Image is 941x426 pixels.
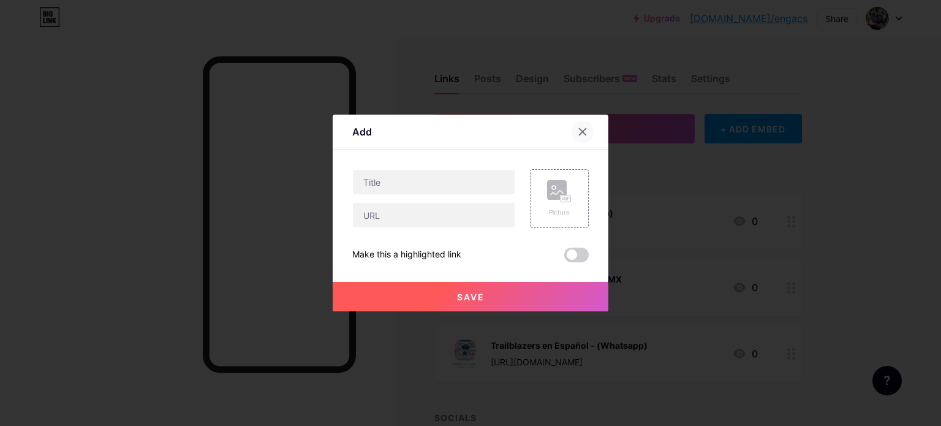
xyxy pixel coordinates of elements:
div: Make this a highlighted link [352,248,461,262]
input: URL [353,203,515,227]
div: Add [352,124,372,139]
div: Picture [547,208,572,217]
input: Title [353,170,515,194]
span: Save [457,292,485,302]
button: Save [333,282,608,311]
